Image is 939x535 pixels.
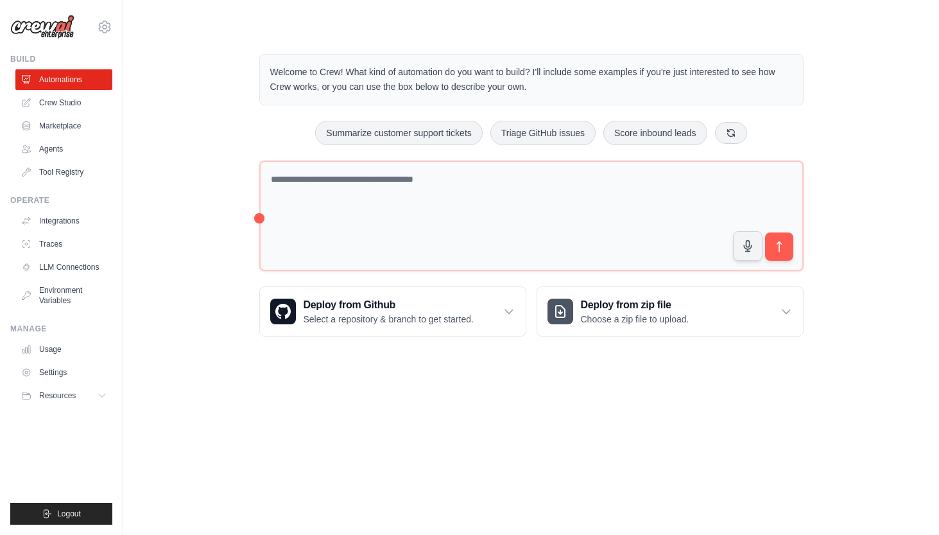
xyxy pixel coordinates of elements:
p: Select a repository & branch to get started. [304,313,474,326]
a: Automations [15,69,112,90]
h3: Deploy from Github [304,297,474,313]
a: Tool Registry [15,162,112,182]
h3: Deploy from zip file [581,297,689,313]
div: Build [10,54,112,64]
span: Resources [39,390,76,401]
div: Operate [10,195,112,206]
iframe: Chat Widget [875,473,939,535]
img: Logo [10,15,74,39]
button: Summarize customer support tickets [315,121,482,145]
a: Settings [15,362,112,383]
a: Integrations [15,211,112,231]
a: Agents [15,139,112,159]
a: Environment Variables [15,280,112,311]
p: Welcome to Crew! What kind of automation do you want to build? I'll include some examples if you'... [270,65,793,94]
a: Usage [15,339,112,360]
a: LLM Connections [15,257,112,277]
span: Logout [57,509,81,519]
a: Marketplace [15,116,112,136]
p: Choose a zip file to upload. [581,313,689,326]
button: Triage GitHub issues [490,121,596,145]
button: Logout [10,503,112,525]
a: Traces [15,234,112,254]
button: Resources [15,385,112,406]
a: Crew Studio [15,92,112,113]
div: Manage [10,324,112,334]
button: Score inbound leads [603,121,707,145]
